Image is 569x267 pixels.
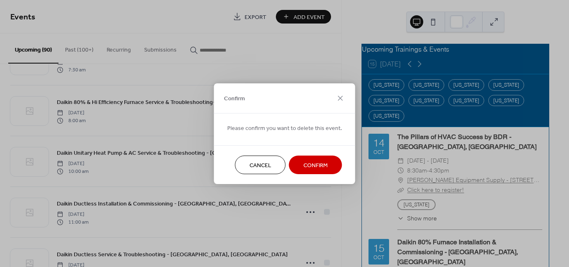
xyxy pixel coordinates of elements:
span: Cancel [250,161,271,170]
span: Confirm [303,161,328,170]
button: Cancel [235,156,286,174]
span: Confirm [224,95,245,103]
span: Please confirm you want to delete this event. [227,124,342,132]
button: Confirm [289,156,342,174]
